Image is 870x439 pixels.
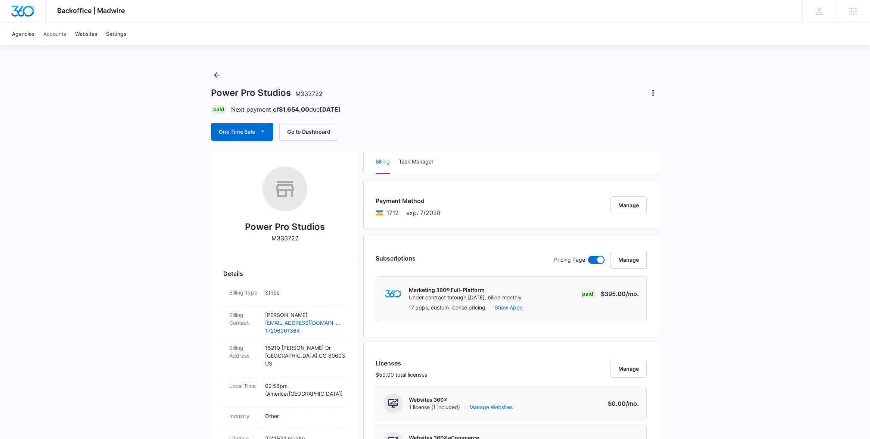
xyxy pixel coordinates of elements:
[469,404,513,411] a: Manage Websites
[604,399,639,408] p: $0.00
[229,382,259,390] dt: Local Time
[223,339,347,377] div: Billing Address15210 [PERSON_NAME] Dr[GEOGRAPHIC_DATA],CO 80603US
[57,7,125,15] span: Backoffice | Madwire
[409,404,513,411] span: 1 license (1 included)
[406,208,441,217] span: exp. 7/2028
[39,22,71,45] a: Accounts
[265,289,341,296] p: Stripe
[376,359,427,368] h3: Licenses
[279,123,338,141] button: Go to Dashboard
[409,286,522,294] p: Marketing 360® Full-Platform
[409,396,513,404] p: Websites 360®
[211,123,273,141] button: One Time Sale
[580,289,596,298] div: Paid
[229,289,259,296] dt: Billing Type
[610,196,647,214] button: Manage
[231,105,341,114] p: Next payment of due
[626,400,639,407] span: /mo.
[376,150,390,174] button: Billing
[265,382,341,398] p: 02:58pm ( America/[GEOGRAPHIC_DATA] )
[376,254,416,263] h3: Subscriptions
[610,251,647,269] button: Manage
[223,284,347,306] div: Billing TypeStripe
[610,360,647,378] button: Manage
[279,106,309,113] strong: $1,654.00
[229,412,259,420] dt: Industry
[408,303,485,311] p: 17 apps, custom license pricing
[229,344,259,359] dt: Billing Address
[211,105,227,114] div: Paid
[554,256,585,264] p: Pricing Page
[495,303,522,311] button: Show Apps
[223,269,243,278] span: Details
[295,90,323,97] span: M333722
[102,22,131,45] a: Settings
[409,294,522,301] p: Under contract through [DATE], billed monthly
[7,22,39,45] a: Agencies
[626,290,639,298] span: /mo.
[265,311,341,319] p: [PERSON_NAME]
[386,208,399,217] span: Visa ending with
[71,22,102,45] a: Websites
[245,220,325,234] h2: Power Pro Studios
[271,234,299,243] p: M333722
[385,290,401,298] img: marketing360Logo
[376,371,427,379] p: $59.00 total licenses
[399,150,434,174] button: Task Manager
[601,289,639,298] p: $395.00
[265,319,341,327] a: [EMAIL_ADDRESS][DOMAIN_NAME]
[320,106,341,113] strong: [DATE]
[211,87,323,99] h1: Power Pro Studios
[376,196,441,205] h3: Payment Method
[265,412,341,420] p: Other
[211,69,223,81] button: Back
[223,306,347,339] div: Billing Contact[PERSON_NAME][EMAIL_ADDRESS][DOMAIN_NAME]17206061364
[265,344,341,367] p: 15210 [PERSON_NAME] Dr [GEOGRAPHIC_DATA] , CO 80603 US
[229,311,259,327] dt: Billing Contact
[223,408,347,430] div: IndustryOther
[647,87,659,99] button: Actions
[265,327,341,334] a: 17206061364
[223,377,347,408] div: Local Time02:58pm (America/[GEOGRAPHIC_DATA])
